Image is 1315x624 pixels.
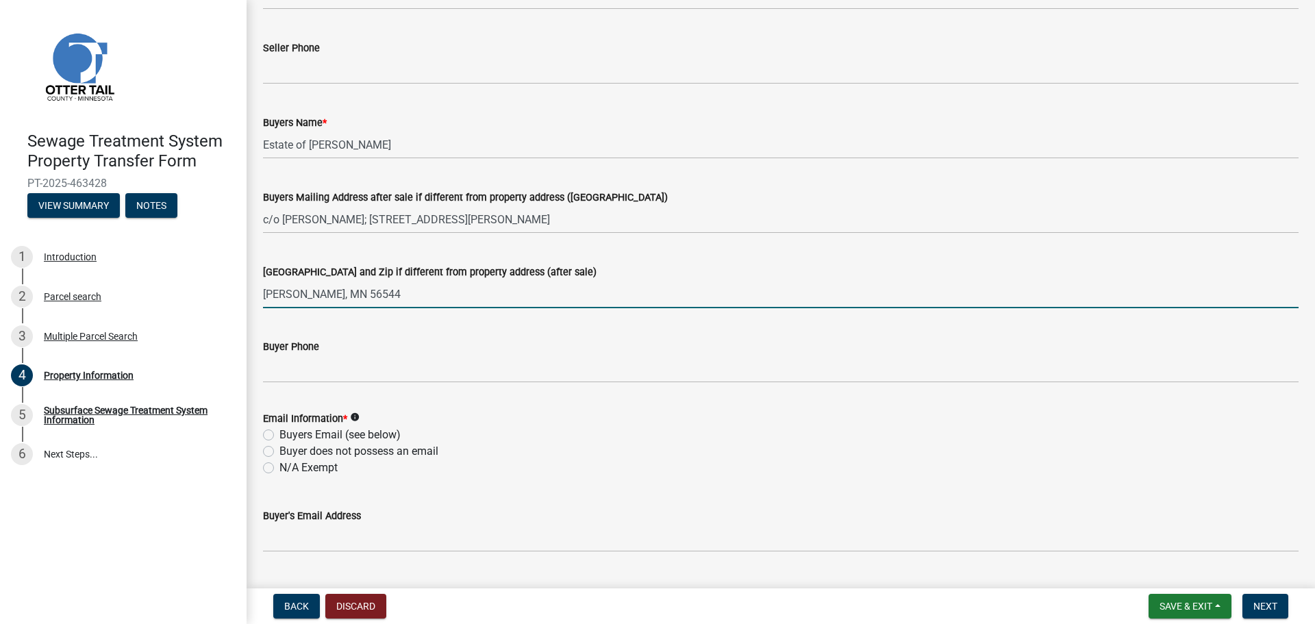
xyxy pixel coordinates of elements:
button: Discard [325,594,386,619]
wm-modal-confirm: Notes [125,201,177,212]
img: Otter Tail County, Minnesota [27,14,130,117]
label: Buyer does not possess an email [279,443,438,460]
div: 6 [11,443,33,465]
div: 4 [11,364,33,386]
h4: Sewage Treatment System Property Transfer Form [27,132,236,171]
label: Seller Phone [263,44,320,53]
span: Next [1253,601,1277,612]
div: Property Information [44,371,134,380]
div: Subsurface Sewage Treatment System Information [44,405,225,425]
button: Back [273,594,320,619]
div: 5 [11,404,33,426]
span: PT-2025-463428 [27,177,219,190]
button: Notes [125,193,177,218]
button: Save & Exit [1149,594,1231,619]
label: Buyers Email (see below) [279,427,401,443]
div: 3 [11,325,33,347]
span: Back [284,601,309,612]
button: View Summary [27,193,120,218]
span: Save & Exit [1160,601,1212,612]
div: Parcel search [44,292,101,301]
i: info [350,412,360,422]
div: 2 [11,286,33,308]
wm-modal-confirm: Summary [27,201,120,212]
button: Next [1242,594,1288,619]
label: Buyer Phone [263,342,319,352]
div: 1 [11,246,33,268]
div: Introduction [44,252,97,262]
label: [GEOGRAPHIC_DATA] and Zip if different from property address (after sale) [263,268,597,277]
label: Buyers Name [263,118,327,128]
label: N/A Exempt [279,460,338,476]
label: Email Information [263,414,347,424]
div: Multiple Parcel Search [44,332,138,341]
label: Buyers Mailing Address after sale if different from property address ([GEOGRAPHIC_DATA]) [263,193,668,203]
label: Buyer's Email Address [263,512,361,521]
